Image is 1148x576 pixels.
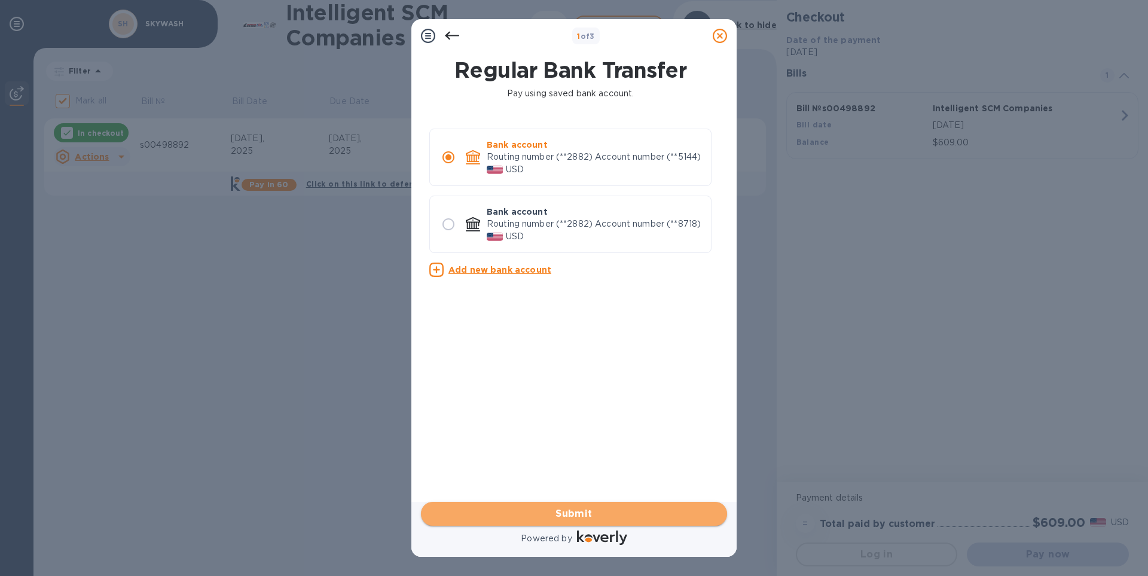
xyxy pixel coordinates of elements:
[577,32,580,41] span: 1
[487,206,701,218] p: Bank account
[487,233,503,241] img: USD
[448,265,551,275] u: Add new bank account
[430,507,717,521] span: Submit
[487,166,503,174] img: USD
[506,230,524,243] p: USD
[487,139,701,151] p: Bank account
[422,57,719,83] h1: Regular Bank Transfer
[577,531,627,545] img: Logo
[421,502,727,526] button: Submit
[521,532,572,545] p: Powered by
[427,87,714,100] p: Pay using saved bank account.
[487,218,701,230] p: Routing number (**2882) Account number (**8718)
[487,151,701,163] p: Routing number (**2882) Account number (**5144)
[506,163,524,176] p: USD
[577,32,595,41] b: of 3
